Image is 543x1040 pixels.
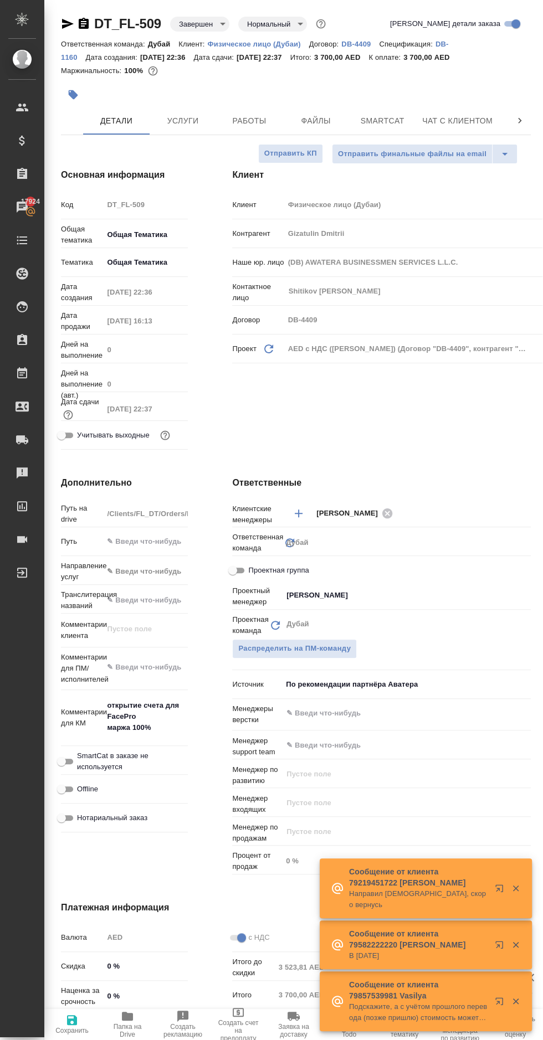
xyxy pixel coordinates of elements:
p: Клиент: [178,40,207,48]
p: Наше юр. лицо [232,257,284,268]
button: Создать счет на предоплату [211,1009,266,1040]
p: [DATE] 22:36 [140,53,194,61]
p: Общая тематика [61,224,103,246]
p: Проектная команда [232,614,268,636]
button: Если добавить услуги и заполнить их объемом, то дата рассчитается автоматически [61,408,75,422]
p: Ответственная команда [232,532,283,554]
p: Договор: [309,40,342,48]
span: Проектная группа [248,565,309,576]
input: Пустое поле [275,960,360,976]
a: 17924 [3,193,42,221]
p: Валюта [61,932,103,943]
input: Пустое поле [275,987,360,1003]
a: DB-4409 [341,39,379,48]
p: Сообщение от клиента 79857539981 Vasilya [349,979,488,1001]
input: Пустое поле [285,796,505,809]
button: Open [525,512,527,514]
p: 3 700,00 AED [314,53,368,61]
input: Пустое поле [285,767,505,780]
span: Файлы [289,114,342,128]
textarea: открытие счета для FacePro маржа 100% [103,696,188,737]
p: Подскажите, а с учётом прошлого перевода (позже пришлю) стоимость может быть снижена? [349,1001,488,1023]
input: Пустое поле [282,853,531,869]
span: Папка на Drive [106,1023,148,1038]
p: Сообщение от клиента 79219451722 [PERSON_NAME] [349,866,488,888]
button: Open [525,712,527,714]
button: Открыть в новой вкладке [488,990,515,1017]
p: Комментарии для ПМ/исполнителей [61,652,103,685]
p: Контактное лицо [232,281,284,303]
input: ✎ Введи что-нибудь [103,958,188,974]
span: Создать рекламацию [162,1023,204,1038]
input: ✎ Введи что-нибудь [103,533,188,549]
span: [PERSON_NAME] [316,508,385,519]
p: Комментарии для КМ [61,707,103,729]
p: В [DATE] [349,950,488,961]
p: Процент от продаж [232,850,282,872]
div: [PERSON_NAME] [316,506,396,520]
p: Тематика [61,257,103,268]
input: ✎ Введи что-нибудь [285,738,490,751]
input: Пустое поле [284,225,542,241]
button: Закрыть [504,883,527,893]
a: DT_FL-509 [94,16,161,31]
button: Добавить тэг [61,83,85,107]
input: Пустое поле [103,376,188,392]
p: Дубай [148,40,179,48]
span: Smartcat [356,114,409,128]
p: Путь [61,536,103,547]
p: Транслитерация названий [61,589,103,611]
button: Скопировать ссылку для ЯМессенджера [61,17,74,30]
button: Распределить на ПМ-команду [232,639,357,658]
span: Работы [223,114,276,128]
p: Менеджер входящих [232,793,282,815]
button: Закрыть [504,996,527,1006]
div: По рекомендации партнёра Аватера [282,675,531,694]
p: Дата сдачи: [194,53,237,61]
p: Источник [232,679,282,690]
div: split button [332,144,518,164]
p: Направление услуг [61,560,103,583]
span: с НДС [248,932,269,943]
div: AED [103,928,203,947]
input: Пустое поле [103,197,188,213]
h4: Клиент [232,168,531,182]
button: Создать рекламацию [155,1009,211,1040]
input: ✎ Введи что-нибудь [285,707,490,720]
p: [DATE] 22:37 [237,53,290,61]
p: Менеджер support team [232,735,282,758]
input: ✎ Введи что-нибудь [103,592,188,608]
span: Offline [77,784,98,795]
p: Клиент [232,199,284,210]
div: Завершен [170,17,229,32]
p: Итого [232,990,274,1001]
p: Направил [DEMOGRAPHIC_DATA], скоро вернусь [349,888,488,910]
h4: Платежная информация [61,901,360,914]
p: Дата создания [61,281,103,303]
input: Пустое поле [103,342,188,358]
button: Отправить КП [258,144,323,163]
p: Контрагент [232,228,284,239]
div: Завершен [238,17,307,32]
span: SmartCat в заказе не используется [77,750,180,773]
p: Комментарии клиента [61,619,103,641]
button: Папка на Drive [100,1009,155,1040]
p: Дата продажи [61,310,103,332]
input: Пустое поле [103,401,188,417]
p: Дата создания: [85,53,140,61]
span: Заявка на доставку [273,1023,315,1038]
input: Пустое поле [284,254,542,270]
p: Сообщение от клиента 79582222220 [PERSON_NAME] [349,928,488,950]
p: Дней на выполнение [61,339,103,361]
input: Пустое поле [285,825,505,838]
button: Сохранить [44,1009,100,1040]
input: ✎ Введи что-нибудь [103,988,188,1005]
p: 100% [124,66,146,75]
p: Итого до скидки [232,956,274,979]
button: Закрыть [504,940,527,950]
button: Нормальный [244,19,294,29]
button: Открыть в новой вкладке [488,934,515,960]
span: [PERSON_NAME] детали заказа [390,18,500,29]
input: Пустое поле [284,197,542,213]
button: Завершен [176,19,216,29]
